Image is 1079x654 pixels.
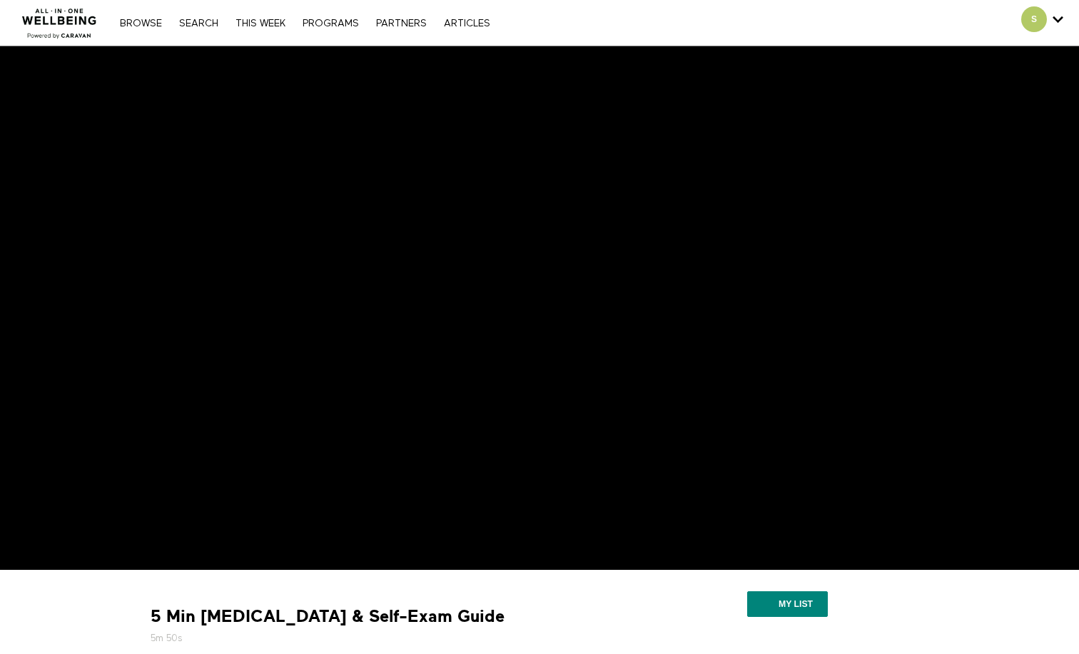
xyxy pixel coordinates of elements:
h5: 5m 50s [151,631,629,645]
a: Browse [113,19,169,29]
button: My list [747,591,828,617]
nav: Primary [113,16,497,30]
a: PROGRAMS [295,19,366,29]
a: Search [172,19,226,29]
a: ARTICLES [437,19,497,29]
a: THIS WEEK [228,19,293,29]
strong: 5 Min [MEDICAL_DATA] & Self-Exam Guide [151,606,505,628]
a: PARTNERS [369,19,434,29]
